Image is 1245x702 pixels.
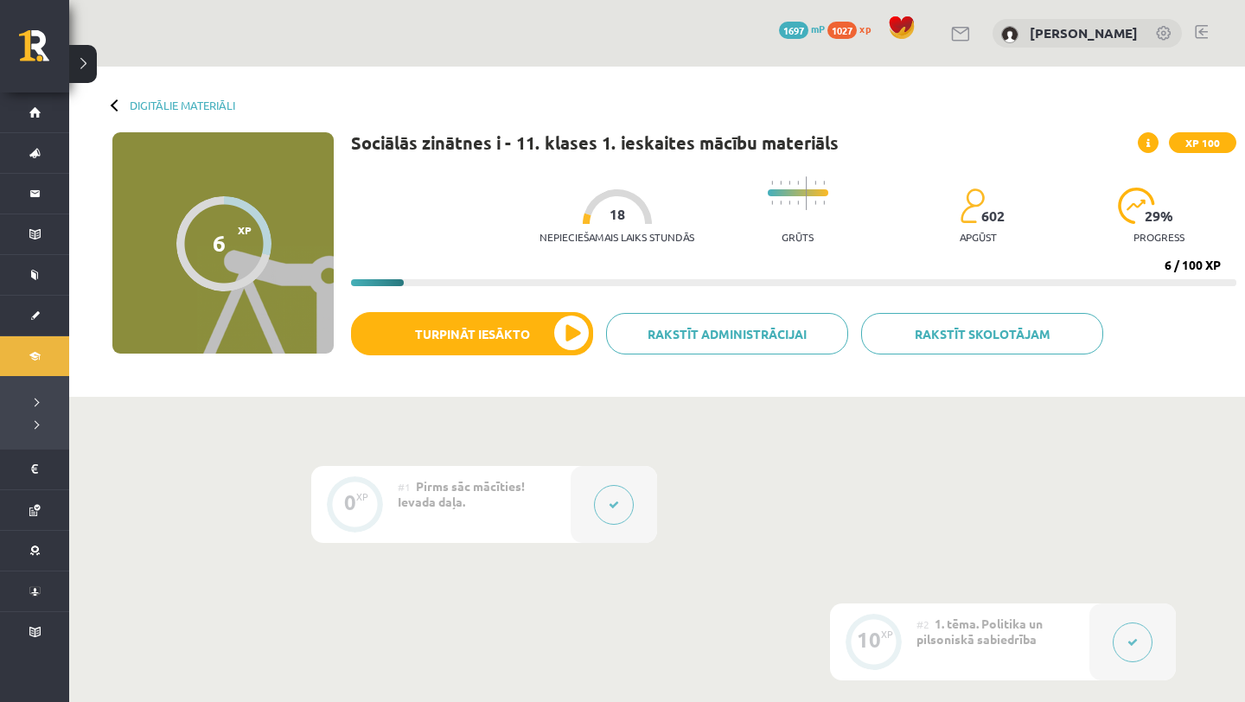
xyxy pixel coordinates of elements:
img: students-c634bb4e5e11cddfef0936a35e636f08e4e9abd3cc4e673bd6f9a4125e45ecb1.svg [960,188,985,224]
span: XP 100 [1169,132,1236,153]
span: mP [811,22,825,35]
span: 1697 [779,22,808,39]
img: icon-short-line-57e1e144782c952c97e751825c79c345078a6d821885a25fce030b3d8c18986b.svg [780,201,782,205]
div: XP [356,492,368,501]
a: 1027 xp [827,22,879,35]
img: icon-short-line-57e1e144782c952c97e751825c79c345078a6d821885a25fce030b3d8c18986b.svg [771,201,773,205]
p: Grūts [782,231,814,243]
a: Rakstīt administrācijai [606,313,848,354]
div: 0 [344,495,356,510]
span: 1027 [827,22,857,39]
span: 29 % [1145,208,1174,224]
span: Pirms sāc mācīties! Ievada daļa. [398,478,525,509]
h1: Sociālās zinātnes i - 11. klases 1. ieskaites mācību materiāls [351,132,839,153]
span: xp [859,22,871,35]
span: 18 [610,207,625,222]
span: 1. tēma. Politika un pilsoniskā sabiedrība [916,616,1043,647]
a: 1697 mP [779,22,825,35]
p: apgūst [960,231,997,243]
img: icon-short-line-57e1e144782c952c97e751825c79c345078a6d821885a25fce030b3d8c18986b.svg [780,181,782,185]
p: progress [1133,231,1184,243]
a: Rīgas 1. Tālmācības vidusskola [19,30,69,73]
img: icon-short-line-57e1e144782c952c97e751825c79c345078a6d821885a25fce030b3d8c18986b.svg [823,201,825,205]
img: Gabriela Annija Andersone [1001,26,1018,43]
span: #2 [916,617,929,631]
img: icon-long-line-d9ea69661e0d244f92f715978eff75569469978d946b2353a9bb055b3ed8787d.svg [806,176,808,210]
span: XP [238,224,252,236]
img: icon-short-line-57e1e144782c952c97e751825c79c345078a6d821885a25fce030b3d8c18986b.svg [788,181,790,185]
span: #1 [398,480,411,494]
img: icon-short-line-57e1e144782c952c97e751825c79c345078a6d821885a25fce030b3d8c18986b.svg [797,181,799,185]
img: icon-short-line-57e1e144782c952c97e751825c79c345078a6d821885a25fce030b3d8c18986b.svg [788,201,790,205]
span: 602 [981,208,1005,224]
a: Rakstīt skolotājam [861,313,1103,354]
div: 6 [213,230,226,256]
img: icon-short-line-57e1e144782c952c97e751825c79c345078a6d821885a25fce030b3d8c18986b.svg [814,201,816,205]
img: icon-short-line-57e1e144782c952c97e751825c79c345078a6d821885a25fce030b3d8c18986b.svg [823,181,825,185]
img: icon-short-line-57e1e144782c952c97e751825c79c345078a6d821885a25fce030b3d8c18986b.svg [771,181,773,185]
button: Turpināt iesākto [351,312,593,355]
p: Nepieciešamais laiks stundās [539,231,694,243]
div: 10 [857,632,881,648]
div: XP [881,629,893,639]
img: icon-short-line-57e1e144782c952c97e751825c79c345078a6d821885a25fce030b3d8c18986b.svg [814,181,816,185]
a: [PERSON_NAME] [1030,24,1138,41]
img: icon-progress-161ccf0a02000e728c5f80fcf4c31c7af3da0e1684b2b1d7c360e028c24a22f1.svg [1118,188,1155,224]
a: Digitālie materiāli [130,99,235,112]
img: icon-short-line-57e1e144782c952c97e751825c79c345078a6d821885a25fce030b3d8c18986b.svg [797,201,799,205]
